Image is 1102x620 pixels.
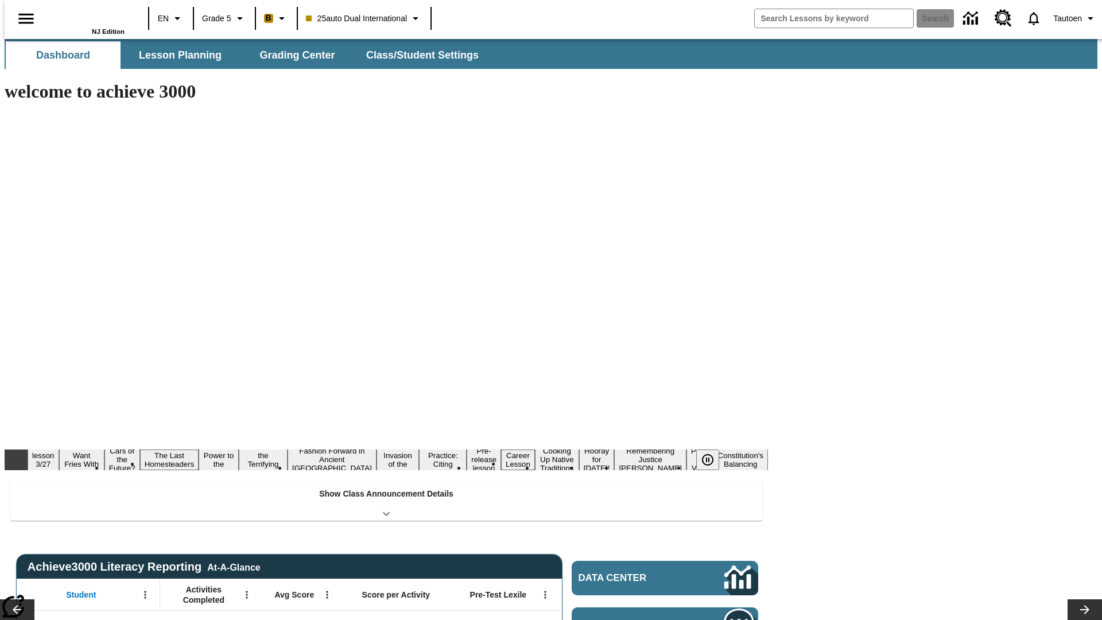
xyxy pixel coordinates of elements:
span: Tautoen [1053,13,1082,25]
button: Slide 14 Remembering Justice O'Connor [614,445,686,474]
div: At-A-Glance [207,560,260,573]
button: Lesson carousel, Next [1068,599,1102,620]
button: Slide 7 Fashion Forward in Ancient Rome [288,445,377,474]
span: Student [66,590,96,600]
span: NJ Edition [92,28,125,35]
span: Score per Activity [362,590,430,600]
div: Show Class Announcement Details [10,481,762,521]
span: B [266,11,271,25]
button: Class/Student Settings [357,41,488,69]
button: Dashboard [6,41,121,69]
span: Grade 5 [202,13,231,25]
div: Home [50,4,125,35]
button: Open Menu [319,586,336,603]
a: Data Center [956,3,988,34]
button: Slide 1 Test lesson 3/27 en [28,441,59,479]
span: Pre-Test Lexile [470,590,527,600]
button: Slide 10 Pre-release lesson [467,445,501,474]
button: Slide 16 The Constitution's Balancing Act [713,441,768,479]
button: Open side menu [9,2,43,36]
button: Language: EN, Select a language [153,8,189,29]
button: Slide 9 Mixed Practice: Citing Evidence [419,441,467,479]
button: Open Menu [137,586,154,603]
span: Avg Score [274,590,314,600]
button: Class: 25auto Dual International, Select your class [301,8,427,29]
span: Grading Center [259,49,335,62]
span: Lesson Planning [139,49,222,62]
button: Slide 12 Cooking Up Native Traditions [535,445,579,474]
div: Pause [696,449,731,470]
button: Grade: Grade 5, Select a grade [197,8,251,29]
a: Home [50,5,125,28]
span: Dashboard [36,49,90,62]
button: Open Menu [238,586,255,603]
div: SubNavbar [5,39,1097,69]
button: Slide 4 The Last Homesteaders [140,449,199,470]
button: Slide 8 The Invasion of the Free CD [377,441,420,479]
button: Slide 2 Do You Want Fries With That? [59,441,104,479]
span: Data Center [579,572,686,584]
button: Slide 15 Point of View [686,445,713,474]
span: 25auto Dual International [306,13,407,25]
p: Show Class Announcement Details [319,488,453,500]
button: Slide 11 Career Lesson [501,449,535,470]
a: Notifications [1019,3,1049,33]
button: Slide 13 Hooray for Constitution Day! [579,445,615,474]
h1: welcome to achieve 3000 [5,81,768,102]
a: Resource Center, Will open in new tab [988,3,1019,34]
button: Pause [696,449,719,470]
button: Slide 3 Cars of the Future? [104,445,140,474]
div: SubNavbar [5,41,489,69]
button: Lesson Planning [123,41,238,69]
button: Open Menu [537,586,554,603]
button: Boost Class color is peach. Change class color [259,8,293,29]
button: Grading Center [240,41,355,69]
input: search field [755,9,913,28]
span: Achieve3000 Literacy Reporting [28,560,261,573]
button: Slide 5 Solar Power to the People [199,441,239,479]
span: Class/Student Settings [366,49,479,62]
button: Profile/Settings [1049,8,1102,29]
span: Activities Completed [166,584,242,605]
span: EN [158,13,169,25]
a: Data Center [572,561,758,595]
button: Slide 6 Attack of the Terrifying Tomatoes [239,441,288,479]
